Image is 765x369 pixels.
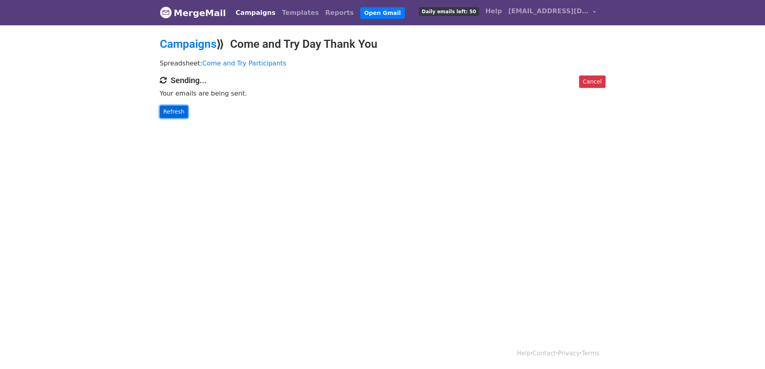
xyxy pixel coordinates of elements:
[160,89,606,98] p: Your emails are being sent.
[517,350,530,357] a: Help
[202,59,286,67] a: Come and Try Participants
[160,4,226,21] a: MergeMail
[505,3,599,22] a: [EMAIL_ADDRESS][DOMAIN_NAME]
[532,350,556,357] a: Contact
[725,330,765,369] iframe: Chat Widget
[508,6,589,16] span: [EMAIL_ADDRESS][DOMAIN_NAME]
[160,106,188,118] a: Refresh
[160,37,606,51] h2: ⟫ Come and Try Day Thank You
[279,5,322,21] a: Templates
[419,7,479,16] span: Daily emails left: 50
[160,75,606,85] h4: Sending...
[360,7,405,19] a: Open Gmail
[322,5,357,21] a: Reports
[160,59,606,67] p: Spreadsheet:
[581,350,599,357] a: Terms
[416,3,482,19] a: Daily emails left: 50
[233,5,279,21] a: Campaigns
[160,37,216,51] a: Campaigns
[579,75,605,88] a: Cancel
[482,3,505,19] a: Help
[160,6,172,18] img: MergeMail logo
[558,350,579,357] a: Privacy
